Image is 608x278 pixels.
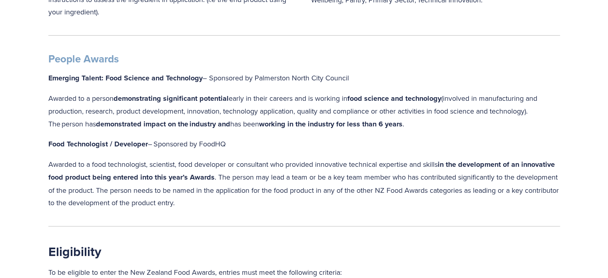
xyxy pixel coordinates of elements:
[48,138,560,151] p: – Sponsored by FoodHQ
[48,158,560,209] p: Awarded to a food technologist, scientist, food developer or consultant who provided innovative t...
[48,72,560,85] p: – Sponsored by Palmerston North City Council
[48,51,119,66] strong: People Awards
[48,242,101,261] strong: Eligibility
[114,93,229,104] strong: demonstrating significant potential
[347,93,441,104] strong: food science and technology
[96,119,230,129] strong: demonstrated impact on the industry and
[48,139,148,149] strong: Food Technologist / Developer
[48,92,560,131] p: Awarded to a person early in their careers and is working in (involved in manufacturing and produ...
[48,73,203,83] strong: Emerging Talent: Food Science and Technology
[259,119,403,129] strong: working in the industry for less than 6 years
